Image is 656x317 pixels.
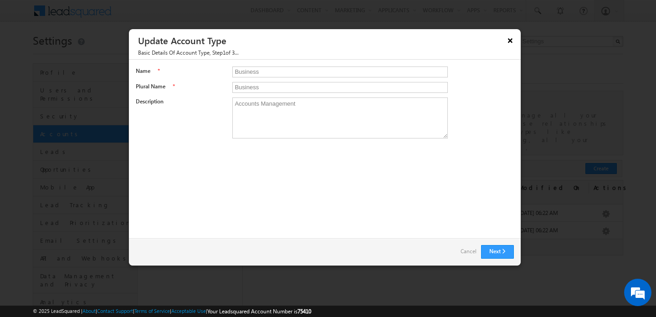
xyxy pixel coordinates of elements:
span: 1 [223,49,225,56]
a: About [82,308,96,314]
label: Plural Name [136,82,165,91]
button: × [503,32,518,48]
em: Start Chat [124,248,165,261]
span: © 2025 LeadSquared | | | | | [33,307,311,316]
div: Chat with us now [47,48,153,60]
span: 75410 [297,308,311,315]
a: Terms of Service [134,308,170,314]
a: Contact Support [97,308,133,314]
span: , Step of 3... [138,49,239,56]
textarea: Accounts Management [232,97,448,138]
label: Name [136,67,150,75]
button: Next [481,245,514,259]
span: Basic Details Of Account Type [138,49,210,56]
img: d_60004797649_company_0_60004797649 [15,48,38,60]
div: Minimize live chat window [149,5,171,26]
h3: Update Account Type [138,32,518,48]
span: Your Leadsquared Account Number is [207,308,311,315]
textarea: Type your message and hit 'Enter' [12,84,166,240]
label: Description [136,97,223,106]
a: Acceptable Use [171,308,206,314]
a: Cancel [461,245,477,258]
